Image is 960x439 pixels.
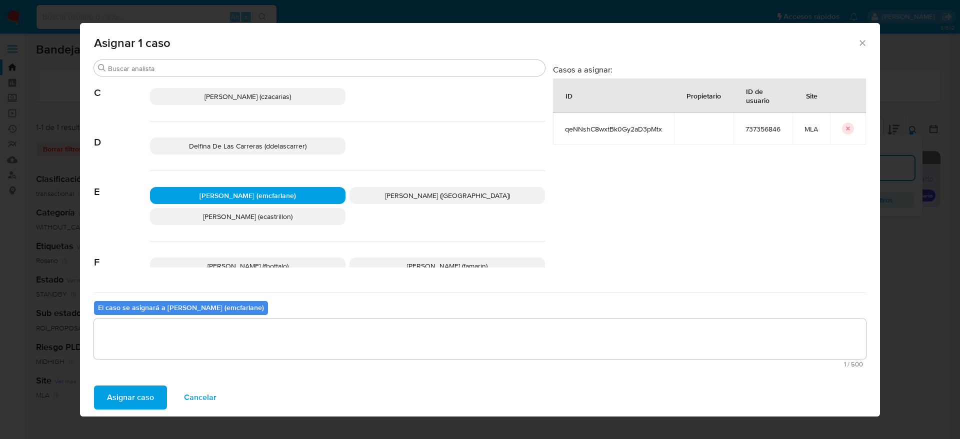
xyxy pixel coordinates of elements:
div: [PERSON_NAME] (czacarias) [150,88,345,105]
span: Asignar 1 caso [94,37,857,49]
span: [PERSON_NAME] ([GEOGRAPHIC_DATA]) [385,190,510,200]
div: [PERSON_NAME] (famarin) [349,257,545,274]
span: D [94,121,150,148]
span: [PERSON_NAME] (famarin) [407,261,487,271]
div: Propietario [674,83,733,107]
span: qeNNshC8wxtBk0Gy2aD3pMtx [565,124,662,133]
div: Delfina De Las Carreras (ddelascarrer) [150,137,345,154]
span: Asignar caso [107,386,154,408]
button: Cerrar ventana [857,38,866,47]
div: [PERSON_NAME] (ecastrillon) [150,208,345,225]
h3: Casos a asignar: [553,64,866,74]
button: Buscar [98,64,106,72]
span: [PERSON_NAME] (czacarias) [204,91,291,101]
div: [PERSON_NAME] (fbottalo) [150,257,345,274]
div: assign-modal [80,23,880,416]
span: F [94,241,150,268]
span: C [94,72,150,99]
span: Delfina De Las Carreras (ddelascarrer) [189,141,306,151]
span: MLA [804,124,818,133]
input: Buscar analista [108,64,541,73]
div: ID de usuario [734,79,792,112]
div: ID [553,83,584,107]
div: Site [794,83,829,107]
b: El caso se asignará a [PERSON_NAME] (emcfarlane) [98,302,264,312]
span: [PERSON_NAME] (ecastrillon) [203,211,292,221]
span: E [94,171,150,198]
span: [PERSON_NAME] (emcfarlane) [199,190,296,200]
div: [PERSON_NAME] (emcfarlane) [150,187,345,204]
span: [PERSON_NAME] (fbottalo) [207,261,288,271]
div: [PERSON_NAME] ([GEOGRAPHIC_DATA]) [349,187,545,204]
button: icon-button [842,122,854,134]
span: Máximo 500 caracteres [97,361,863,367]
span: 737356846 [745,124,780,133]
button: Asignar caso [94,385,167,409]
span: Cancelar [184,386,216,408]
button: Cancelar [171,385,229,409]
